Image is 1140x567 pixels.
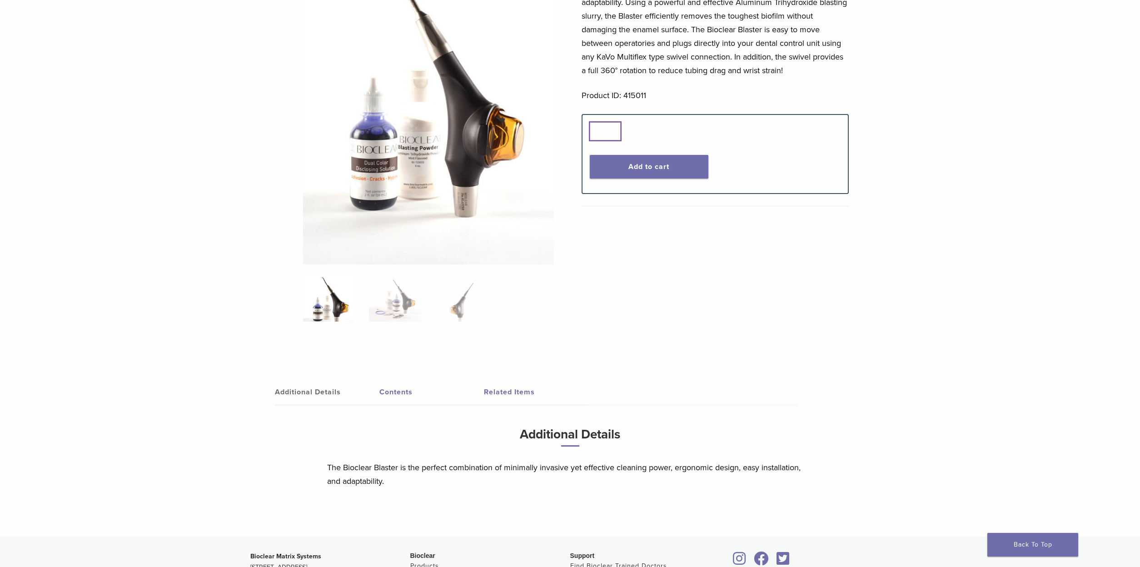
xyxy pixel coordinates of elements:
[250,552,321,560] strong: Bioclear Matrix Systems
[303,276,355,322] img: Bioclear-Blaster-Kit-Simplified-1-e1548850725122-324x324.jpg
[570,552,595,559] span: Support
[582,89,849,102] p: Product ID: 415011
[379,379,484,405] a: Contents
[484,379,588,405] a: Related Items
[327,461,813,488] p: The Bioclear Blaster is the perfect combination of minimally invasive yet effective cleaning powe...
[327,423,813,454] h3: Additional Details
[730,557,749,566] a: Bioclear
[774,557,793,566] a: Bioclear
[590,155,708,179] button: Add to cart
[369,276,421,322] img: Blaster Kit - Image 2
[435,276,488,322] img: Blaster Kit - Image 3
[410,552,435,559] span: Bioclear
[987,533,1078,557] a: Back To Top
[275,379,379,405] a: Additional Details
[751,557,772,566] a: Bioclear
